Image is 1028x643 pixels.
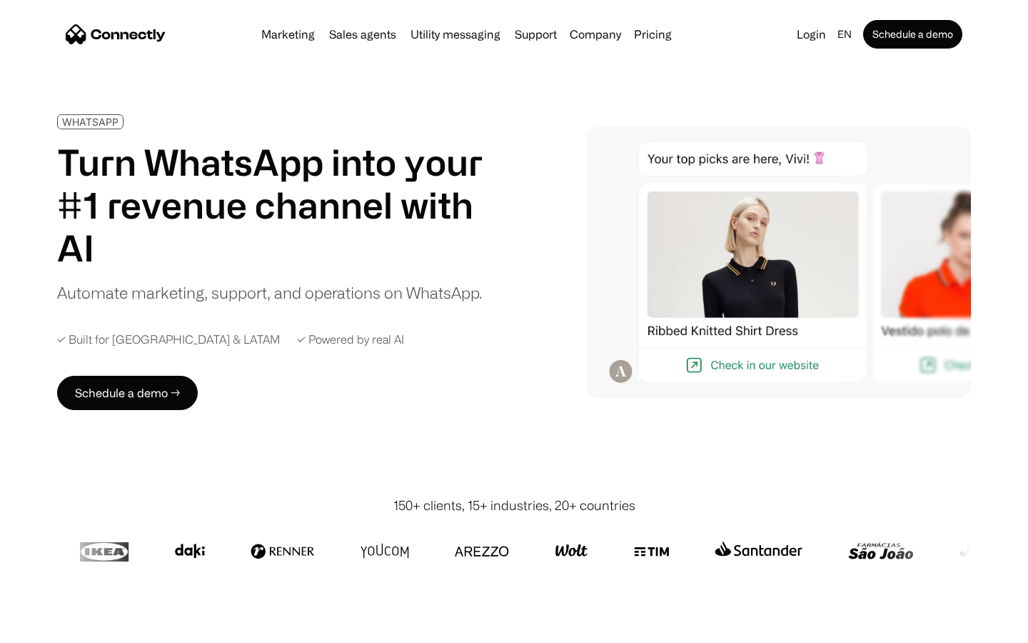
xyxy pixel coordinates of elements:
[570,24,621,44] div: Company
[57,333,280,347] div: ✓ Built for [GEOGRAPHIC_DATA] & LATAM
[29,618,86,638] ul: Language list
[323,29,402,40] a: Sales agents
[791,24,832,44] a: Login
[863,20,962,49] a: Schedule a demo
[57,376,198,410] a: Schedule a demo →
[405,29,506,40] a: Utility messaging
[57,141,500,269] h1: Turn WhatsApp into your #1 revenue channel with AI
[62,116,119,127] div: WHATSAPP
[297,333,404,347] div: ✓ Powered by real AI
[57,281,482,304] div: Automate marketing, support, and operations on WhatsApp.
[837,24,852,44] div: en
[628,29,677,40] a: Pricing
[393,496,635,515] div: 150+ clients, 15+ industries, 20+ countries
[14,617,86,638] aside: Language selected: English
[509,29,563,40] a: Support
[256,29,321,40] a: Marketing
